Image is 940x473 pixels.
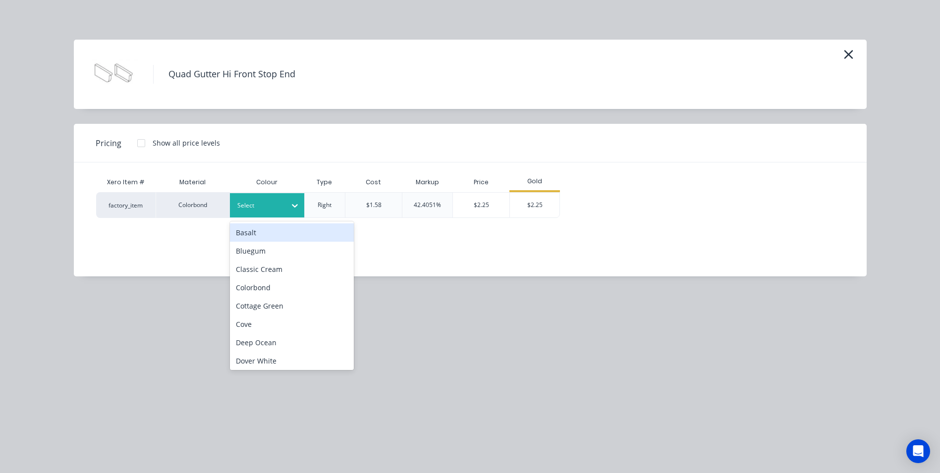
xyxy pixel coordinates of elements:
div: Open Intercom Messenger [906,439,930,463]
div: Xero Item # [96,172,156,192]
div: Type [309,170,340,195]
div: Cost [345,172,402,192]
div: Basalt [230,223,354,242]
div: Deep Ocean [230,333,354,352]
div: Bluegum [230,242,354,260]
div: Show all price levels [153,138,220,148]
div: Price [452,172,509,192]
div: Cottage Green [230,297,354,315]
div: 42.4051% [414,201,441,210]
div: $1.58 [366,201,382,210]
div: Gold [509,177,560,186]
div: Right [318,201,332,210]
div: Markup [402,172,452,192]
div: Dover White [230,352,354,370]
div: Colorbond [230,278,354,297]
div: $2.25 [510,193,559,217]
img: Quad Gutter Hi Front Stop End [89,50,138,99]
div: Colour [230,172,304,192]
div: Material [156,172,230,192]
div: factory_item [96,192,156,218]
div: Classic Cream [230,260,354,278]
div: Colorbond [156,192,230,218]
h4: Quad Gutter Hi Front Stop End [153,65,310,84]
span: Pricing [96,137,121,149]
div: $2.25 [453,193,509,217]
div: Cove [230,315,354,333]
